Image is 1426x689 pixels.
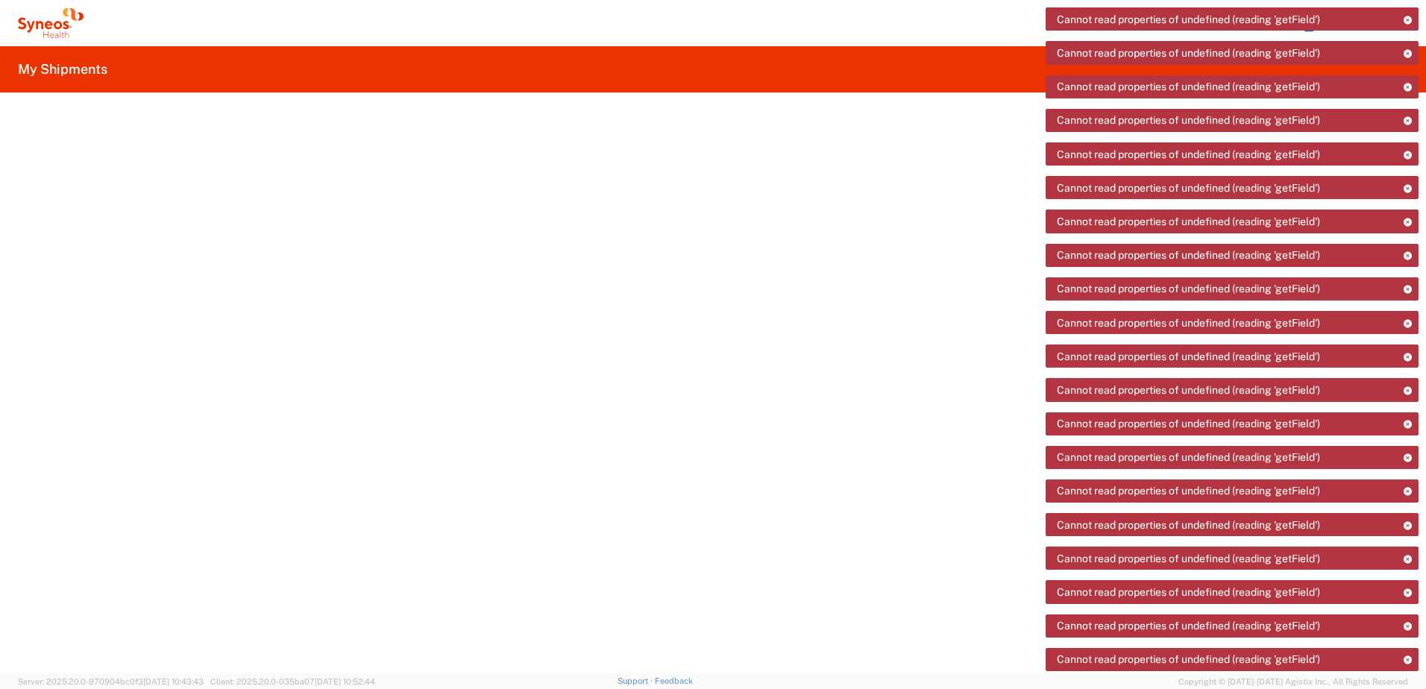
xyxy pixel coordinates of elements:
[1057,248,1320,262] span: Cannot read properties of undefined (reading 'getField')
[1057,46,1320,60] span: Cannot read properties of undefined (reading 'getField')
[1057,585,1320,599] span: Cannot read properties of undefined (reading 'getField')
[1057,215,1320,228] span: Cannot read properties of undefined (reading 'getField')
[1057,350,1320,363] span: Cannot read properties of undefined (reading 'getField')
[1057,383,1320,397] span: Cannot read properties of undefined (reading 'getField')
[210,677,375,686] span: Client: 2025.20.0-035ba07
[1057,652,1320,666] span: Cannot read properties of undefined (reading 'getField')
[1057,13,1320,26] span: Cannot read properties of undefined (reading 'getField')
[1057,148,1320,161] span: Cannot read properties of undefined (reading 'getField')
[655,676,693,685] a: Feedback
[18,677,204,686] span: Server: 2025.20.0-970904bc0f3
[1057,552,1320,565] span: Cannot read properties of undefined (reading 'getField')
[1057,484,1320,497] span: Cannot read properties of undefined (reading 'getField')
[618,676,655,685] a: Support
[18,60,107,78] h2: My Shipments
[143,677,204,686] span: [DATE] 10:43:43
[1057,80,1320,93] span: Cannot read properties of undefined (reading 'getField')
[1057,450,1320,464] span: Cannot read properties of undefined (reading 'getField')
[1057,181,1320,195] span: Cannot read properties of undefined (reading 'getField')
[1057,518,1320,532] span: Cannot read properties of undefined (reading 'getField')
[315,677,375,686] span: [DATE] 10:52:44
[1057,417,1320,430] span: Cannot read properties of undefined (reading 'getField')
[1057,282,1320,295] span: Cannot read properties of undefined (reading 'getField')
[1057,113,1320,127] span: Cannot read properties of undefined (reading 'getField')
[1057,316,1320,330] span: Cannot read properties of undefined (reading 'getField')
[1057,619,1320,632] span: Cannot read properties of undefined (reading 'getField')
